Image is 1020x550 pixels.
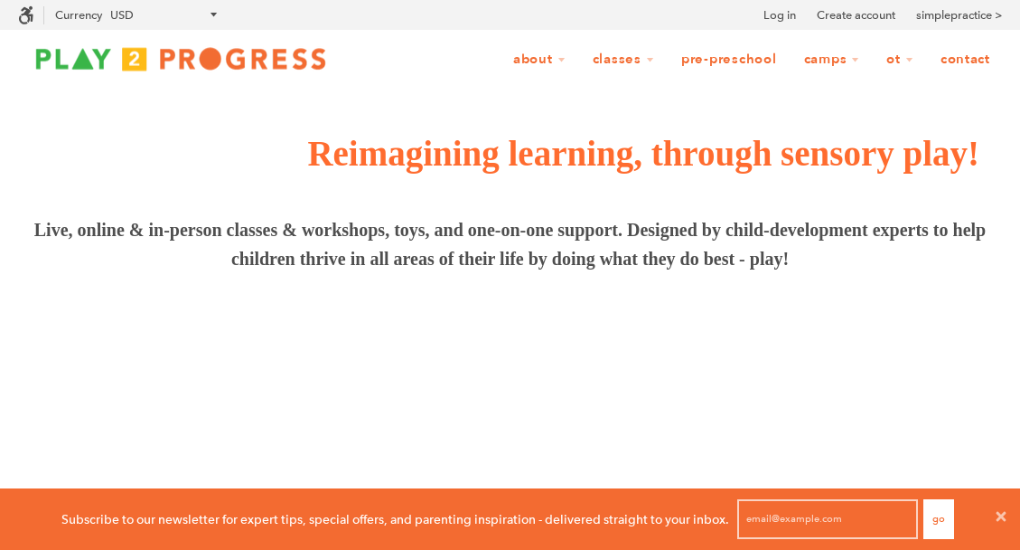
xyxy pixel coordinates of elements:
a: OT [875,43,925,77]
p: Subscribe to our newsletter for expert tips, special offers, and parenting inspiration - delivere... [61,509,729,529]
a: About [501,43,577,77]
a: Classes [581,43,666,77]
img: Play2Progress logo [18,41,343,77]
a: simplepractice > [916,6,1002,24]
label: Currency [55,8,102,22]
a: Pre-Preschool [669,43,789,77]
a: Log in [763,6,796,24]
a: Create account [817,6,895,24]
input: email@example.com [737,499,918,539]
span: Reimagining learning, through sensory play! [307,129,979,179]
span: Live, online & in-person classes & workshops, toys, and one-on-one support. Designed by child-dev... [14,215,1006,273]
span: From pregnancy through preschool and beyond, we're a comprehensive resource for parents and famil... [55,439,964,502]
button: Go [923,499,954,539]
a: Contact [929,43,1002,77]
a: Camps [792,43,872,77]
